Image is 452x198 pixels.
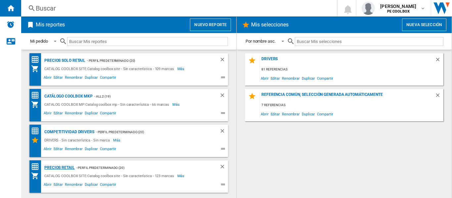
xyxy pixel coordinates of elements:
[43,100,172,108] div: CATALOG COOLBOX MP:Catalog coolbox mp - Sin característica - 66 marcas
[31,65,43,73] div: Mi colección
[64,110,84,118] span: Renombrar
[301,109,316,118] span: Duplicar
[94,128,206,136] div: - Perfil predeterminado (20)
[260,109,270,118] span: Abrir
[270,109,281,118] span: Editar
[31,91,43,99] div: Matriz de precios
[246,39,276,44] div: Por nombre asc.
[270,74,281,83] span: Editar
[43,181,53,189] span: Abrir
[43,172,177,180] div: CATALOG COOLBOX SITE:Catalog coolbox site - Sin característica - 123 marcas
[31,172,43,180] div: Mi colección
[281,109,301,118] span: Renombrar
[43,92,93,100] div: Catálogo Coolbox MKP
[43,65,177,73] div: CATALOG COOLBOX SITE:Catalog coolbox site - Sin característica - 109 marcas
[64,181,84,189] span: Renombrar
[99,74,117,82] span: Compartir
[36,4,320,13] div: Buscar
[295,37,443,46] input: Buscar Mis selecciones
[113,136,121,144] span: Más
[219,128,228,136] div: Borrar
[43,136,113,144] div: DRIVERS - Sin característica - Sin marca
[260,57,435,65] div: DRIVERS
[99,181,117,189] span: Compartir
[402,19,446,31] button: Nueva selección
[219,164,228,172] div: Borrar
[281,74,301,83] span: Renombrar
[93,92,206,100] div: - ALL 2 (19)
[31,56,43,64] div: Matriz de precios
[190,19,231,31] button: Nuevo reporte
[260,65,443,74] div: 81 referencias
[301,74,316,83] span: Duplicar
[219,92,228,100] div: Borrar
[64,74,84,82] span: Renombrar
[31,100,43,108] div: Mi colección
[84,74,99,82] span: Duplicar
[31,163,43,171] div: Matriz de precios
[85,57,206,65] div: - Perfil predeterminado (20)
[53,181,64,189] span: Editar
[75,164,206,172] div: - Perfil predeterminado (20)
[219,57,228,65] div: Borrar
[31,127,43,135] div: Matriz de precios
[31,136,43,144] div: Mis Selecciones
[260,74,270,83] span: Abrir
[260,101,443,109] div: 7 referencias
[435,57,443,65] div: Borrar
[99,146,117,154] span: Compartir
[84,110,99,118] span: Duplicar
[380,3,416,10] span: [PERSON_NAME]
[316,109,334,118] span: Compartir
[43,128,94,136] div: COMPETITIVIDAD DRIVERS
[43,57,85,65] div: PRECIOS SOLO RETAIL
[177,65,186,73] span: Más
[43,110,53,118] span: Abrir
[67,37,228,46] input: Buscar Mis reportes
[84,146,99,154] span: Duplicar
[64,146,84,154] span: Renombrar
[316,74,334,83] span: Compartir
[53,110,64,118] span: Editar
[177,172,186,180] span: Más
[7,20,15,28] img: alerts-logo.svg
[260,92,435,101] div: Referencia común, selección generada automáticamente
[43,146,53,154] span: Abrir
[435,92,443,101] div: Borrar
[43,74,53,82] span: Abrir
[172,100,181,108] span: Más
[34,19,66,31] h2: Mis reportes
[43,164,75,172] div: PRECIOS RETAIL
[250,19,290,31] h2: Mis selecciones
[84,181,99,189] span: Duplicar
[30,39,48,44] div: Mi pedido
[53,146,64,154] span: Editar
[53,74,64,82] span: Editar
[362,2,375,15] img: profile.jpg
[387,9,410,14] b: PE COOLBOX
[99,110,117,118] span: Compartir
